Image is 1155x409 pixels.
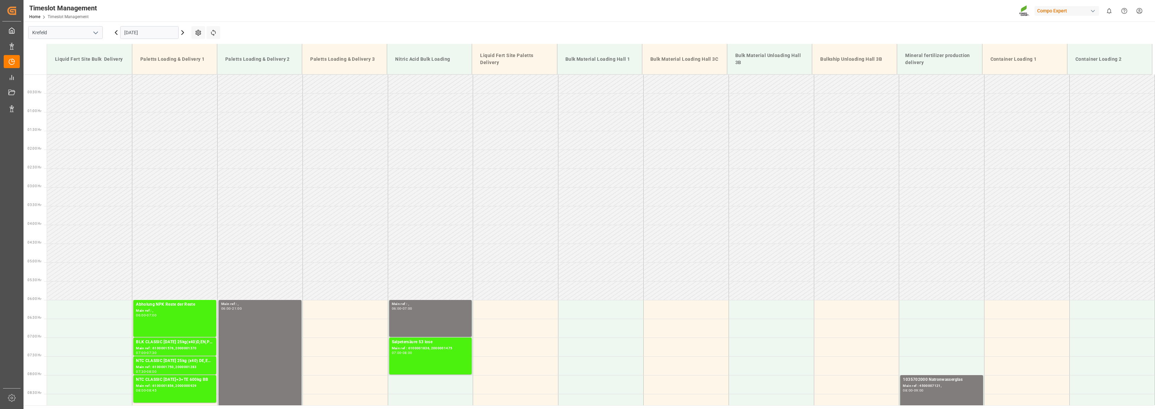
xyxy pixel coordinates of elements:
div: Bulk Material Loading Hall 1 [563,53,637,65]
div: 07:30 [136,370,146,373]
div: Container Loading 2 [1073,53,1147,65]
div: Bulk Material Unloading Hall 3B [733,49,806,69]
div: - [146,351,147,354]
div: Main ref : 6100001856, 2000000929 [136,383,214,389]
div: 08:00 [147,370,156,373]
div: 07:30 [147,351,156,354]
div: Abholung NPK Reste der Reste [136,301,214,308]
span: 04:00 Hr [28,222,41,225]
div: 08:45 [147,389,156,392]
div: Bulkship Unloading Hall 3B [818,53,891,65]
div: 1035702000 Natronwasserglas [903,376,980,383]
div: Main ref : 6100001750, 2000001283 [136,364,214,370]
button: show 0 new notifications [1102,3,1117,18]
input: DD.MM.YYYY [120,26,179,39]
span: 07:00 Hr [28,335,41,338]
div: - [913,389,914,392]
div: - [146,314,147,317]
div: 08:00 [136,389,146,392]
div: Bulk Material Loading Hall 3C [648,53,722,65]
span: 02:30 Hr [28,165,41,169]
div: 09:00 [914,389,924,392]
div: BLK CLASSIC [DATE] 25kg(x40)D,EN,PL,FNLFLO T PERM [DATE] 25kg (x40) INTBLK CLASSIC [DATE] 50kg(x2... [136,339,214,346]
button: open menu [90,28,100,38]
div: Paletts Loading & Delivery 3 [308,53,381,65]
span: 01:00 Hr [28,109,41,113]
div: Nitric Acid Bulk Loading [392,53,466,65]
div: Main ref : 6100001836, 2000001475 [392,346,469,351]
div: Main ref : 4500007121, [903,383,980,389]
div: - [401,351,402,354]
span: 00:30 Hr [28,90,41,94]
span: 06:30 Hr [28,316,41,319]
div: Paletts Loading & Delivery 1 [138,53,212,65]
div: Main ref : , [392,301,469,307]
div: 08:00 [903,389,913,392]
div: NTC CLASSIC [DATE]+3+TE 600kg BB [136,376,214,383]
span: 08:30 Hr [28,391,41,395]
a: Home [29,14,40,19]
span: 03:30 Hr [28,203,41,207]
div: Main ref : , [136,308,214,314]
div: - [401,307,402,310]
span: 02:00 Hr [28,147,41,150]
div: 07:00 [147,314,156,317]
div: - [231,307,232,310]
span: 08:00 Hr [28,372,41,376]
div: 06:00 [392,307,402,310]
div: Mineral fertilizer production delivery [903,49,976,69]
div: Main ref : , [221,301,299,307]
span: 05:30 Hr [28,278,41,282]
div: 08:00 [403,351,412,354]
div: 07:00 [136,351,146,354]
div: Timeslot Management [29,3,97,13]
input: Type to search/select [28,26,103,39]
div: Salpetersäure 53 lose [392,339,469,346]
div: 21:00 [232,307,242,310]
div: Container Loading 1 [988,53,1062,65]
div: NTC CLASSIC [DATE] 25kg (x40) DE,EN,PLFLO T PERM [DATE] 25kg (x40) INTFLO T CLUB [DATE] 25kg (x40... [136,358,214,364]
div: Main ref : 6100001576, 2000001370 [136,346,214,351]
div: 07:00 [392,351,402,354]
span: 01:30 Hr [28,128,41,132]
span: 03:00 Hr [28,184,41,188]
div: - [146,370,147,373]
span: 04:30 Hr [28,241,41,244]
div: 06:00 [136,314,146,317]
div: 07:00 [403,307,412,310]
div: Paletts Loading & Delivery 2 [223,53,296,65]
span: 05:00 Hr [28,259,41,263]
div: - [146,389,147,392]
span: 07:30 Hr [28,353,41,357]
span: 06:00 Hr [28,297,41,301]
div: Liquid Fert Site Bulk Delivery [52,53,127,65]
button: Help Center [1117,3,1132,18]
div: 06:00 [221,307,231,310]
div: Liquid Fert Site Paletts Delivery [477,49,551,69]
img: Screenshot%202023-09-29%20at%2010.02.21.png_1712312052.png [1019,5,1030,17]
div: Compo Expert [1034,6,1099,16]
button: Compo Expert [1034,4,1102,17]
